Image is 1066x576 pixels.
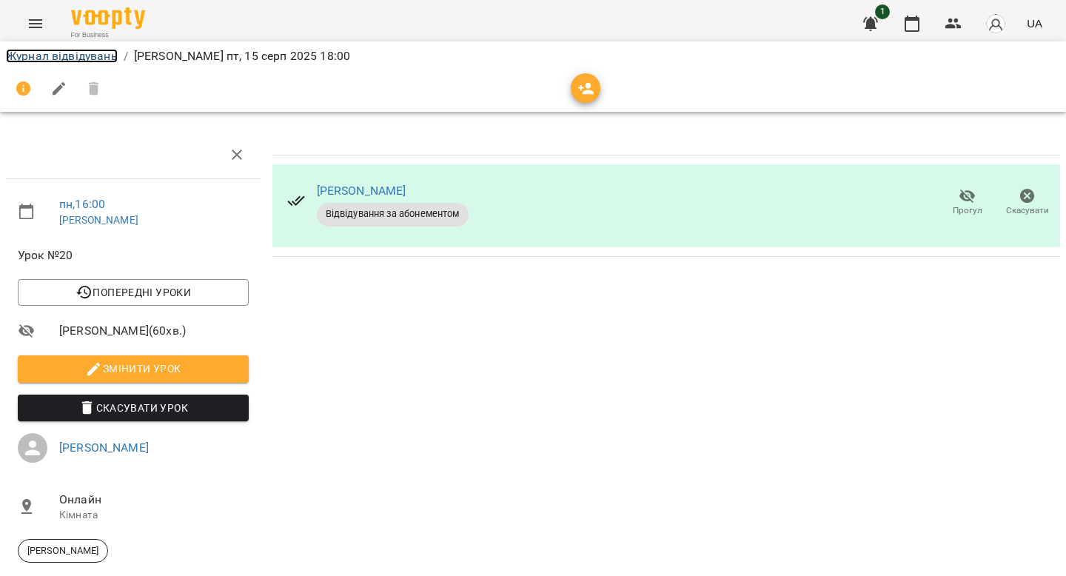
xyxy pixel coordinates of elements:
[59,322,249,340] span: [PERSON_NAME] ( 60 хв. )
[18,247,249,264] span: Урок №20
[1006,204,1049,217] span: Скасувати
[18,539,108,563] div: [PERSON_NAME]
[59,491,249,509] span: Онлайн
[30,360,237,378] span: Змінити урок
[6,47,1060,65] nav: breadcrumb
[59,508,249,523] p: Кімната
[59,214,138,226] a: [PERSON_NAME]
[59,441,149,455] a: [PERSON_NAME]
[59,197,105,211] a: пн , 16:00
[317,207,469,221] span: Відвідування за абонементом
[71,7,145,29] img: Voopty Logo
[985,13,1006,34] img: avatar_s.png
[1021,10,1048,37] button: UA
[30,399,237,417] span: Скасувати Урок
[19,544,107,557] span: [PERSON_NAME]
[997,182,1057,224] button: Скасувати
[30,284,237,301] span: Попередні уроки
[124,47,128,65] li: /
[18,395,249,421] button: Скасувати Урок
[18,279,249,306] button: Попередні уроки
[71,30,145,40] span: For Business
[937,182,997,224] button: Прогул
[6,49,118,63] a: Журнал відвідувань
[953,204,982,217] span: Прогул
[18,355,249,382] button: Змінити урок
[134,47,350,65] p: [PERSON_NAME] пт, 15 серп 2025 18:00
[18,6,53,41] button: Menu
[875,4,890,19] span: 1
[1027,16,1042,31] span: UA
[317,184,406,198] a: [PERSON_NAME]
